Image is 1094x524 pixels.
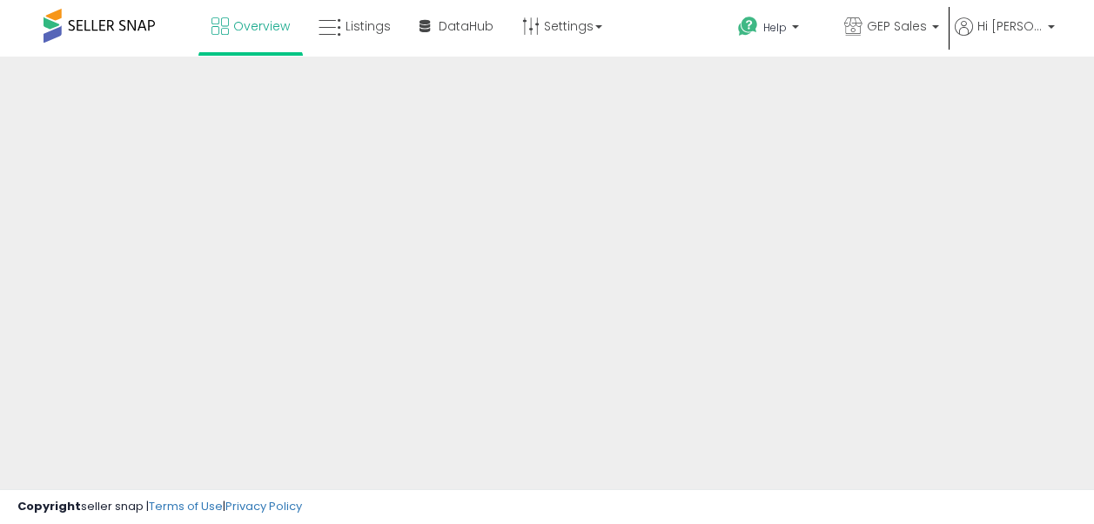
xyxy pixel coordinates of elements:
a: Help [724,3,829,57]
a: Privacy Policy [225,498,302,514]
div: seller snap | | [17,499,302,515]
span: Help [763,20,787,35]
span: Overview [233,17,290,35]
i: Get Help [737,16,759,37]
strong: Copyright [17,498,81,514]
a: Hi [PERSON_NAME] [955,17,1055,57]
span: GEP Sales [867,17,927,35]
a: Terms of Use [149,498,223,514]
span: Hi [PERSON_NAME] [977,17,1043,35]
span: DataHub [439,17,493,35]
span: Listings [346,17,391,35]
